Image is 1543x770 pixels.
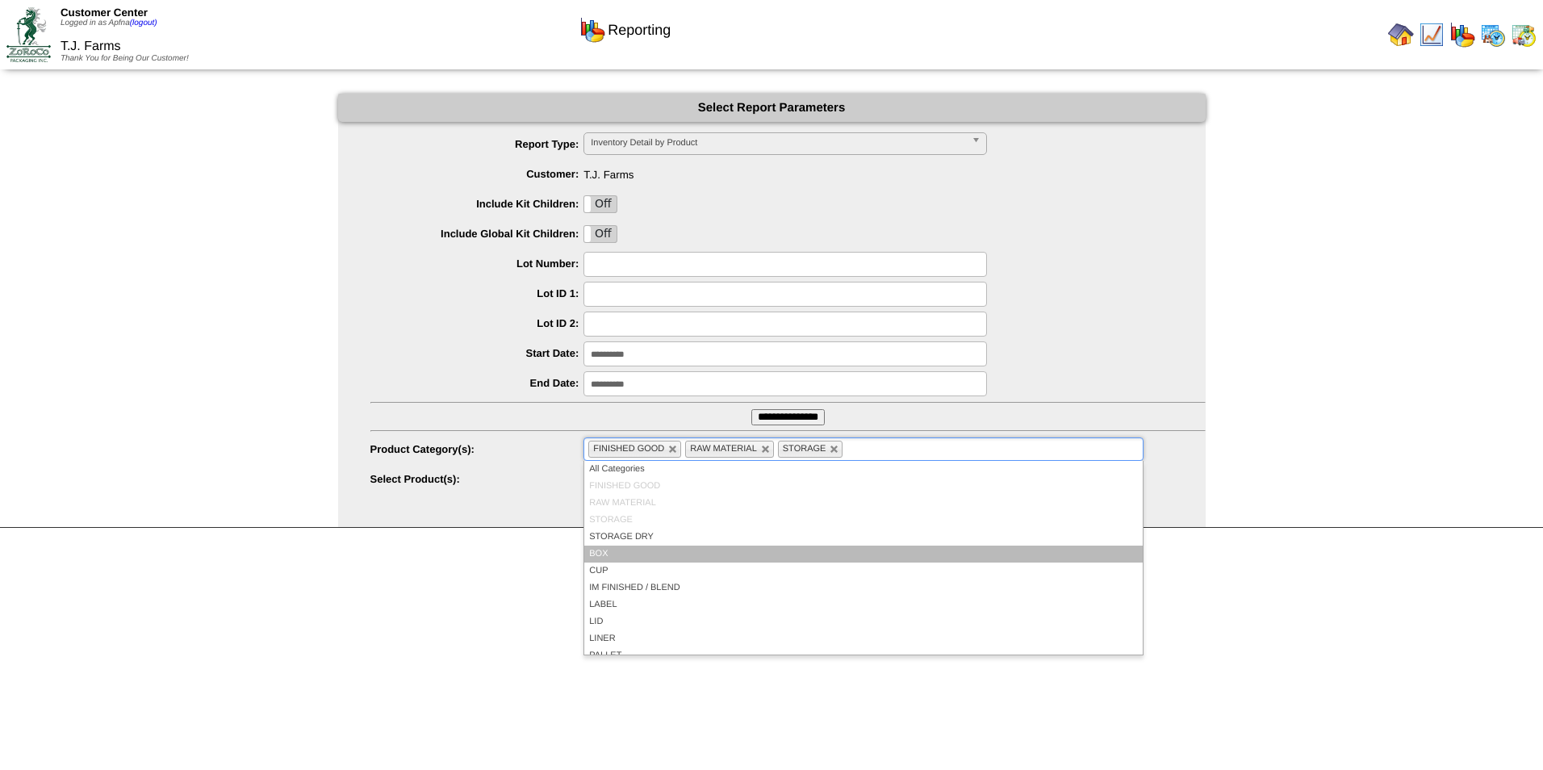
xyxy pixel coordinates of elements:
span: Logged in as Apfna [61,19,157,27]
a: (logout) [130,19,157,27]
div: OnOff [583,195,617,213]
span: T.J. Farms [61,40,121,53]
label: Off [584,196,617,212]
label: Lot ID 1: [370,287,584,299]
img: home.gif [1388,22,1414,48]
label: End Date: [370,377,584,389]
li: LINER [584,630,1142,647]
label: Lot Number: [370,257,584,270]
span: Reporting [608,22,671,39]
div: Please Wait [370,467,1206,531]
span: STORAGE [783,444,826,454]
label: Include Global Kit Children: [370,228,584,240]
div: Select Report Parameters [338,94,1206,122]
img: graph.gif [579,17,605,43]
li: CUP [584,563,1142,580]
li: FINISHED GOOD [584,478,1142,495]
li: LABEL [584,596,1142,613]
label: Off [584,226,617,242]
img: calendarprod.gif [1480,22,1506,48]
img: line_graph.gif [1419,22,1445,48]
label: Start Date: [370,347,584,359]
span: Inventory Detail by Product [591,133,965,153]
span: Customer Center [61,6,148,19]
li: PALLET [584,647,1142,664]
label: Product Category(s): [370,443,584,455]
span: T.J. Farms [370,162,1206,181]
span: RAW MATERIAL [690,444,757,454]
img: calendarinout.gif [1511,22,1537,48]
label: Customer: [370,168,584,180]
li: RAW MATERIAL [584,495,1142,512]
img: graph.gif [1449,22,1475,48]
li: STORAGE [584,512,1142,529]
label: Include Kit Children: [370,198,584,210]
li: STORAGE DRY [584,529,1142,546]
li: LID [584,613,1142,630]
li: All Categories [584,461,1142,478]
label: Lot ID 2: [370,317,584,329]
li: BOX [584,546,1142,563]
li: IM FINISHED / BLEND [584,580,1142,596]
label: Select Product(s): [370,473,584,485]
span: Thank You for Being Our Customer! [61,54,189,63]
span: FINISHED GOOD [593,444,664,454]
label: Report Type: [370,138,584,150]
img: ZoRoCo_Logo(Green%26Foil)%20jpg.webp [6,7,51,61]
div: OnOff [583,225,617,243]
